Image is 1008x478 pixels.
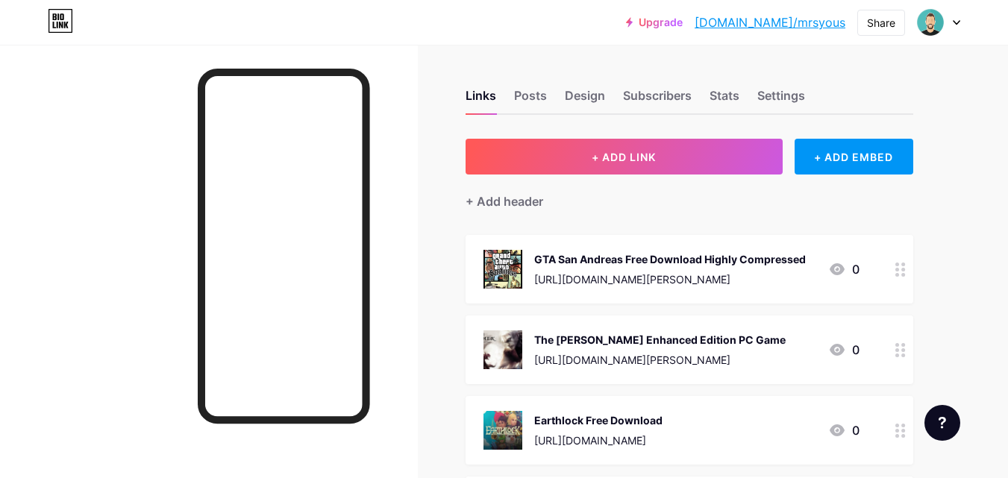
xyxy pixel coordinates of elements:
[828,260,860,278] div: 0
[466,192,543,210] div: + Add header
[483,250,522,289] img: GTA San Andreas Free Download Highly Compressed
[534,412,663,428] div: Earthlock Free Download
[565,87,605,113] div: Design
[534,332,786,348] div: The [PERSON_NAME] Enhanced Edition PC Game
[534,352,786,368] div: [URL][DOMAIN_NAME][PERSON_NAME]
[466,87,496,113] div: Links
[916,8,945,37] img: mrsyous
[483,330,522,369] img: The Witcher Enhanced Edition PC Game
[828,341,860,359] div: 0
[710,87,739,113] div: Stats
[867,15,895,31] div: Share
[534,433,663,448] div: [URL][DOMAIN_NAME]
[514,87,547,113] div: Posts
[623,87,692,113] div: Subscribers
[828,421,860,439] div: 0
[483,411,522,450] img: Earthlock Free Download
[534,251,806,267] div: GTA San Andreas Free Download Highly Compressed
[534,271,806,287] div: [URL][DOMAIN_NAME][PERSON_NAME]
[795,139,913,174] div: + ADD EMBED
[466,139,783,174] button: + ADD LINK
[626,16,683,28] a: Upgrade
[695,13,845,31] a: [DOMAIN_NAME]/mrsyous
[757,87,805,113] div: Settings
[592,151,656,163] span: + ADD LINK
